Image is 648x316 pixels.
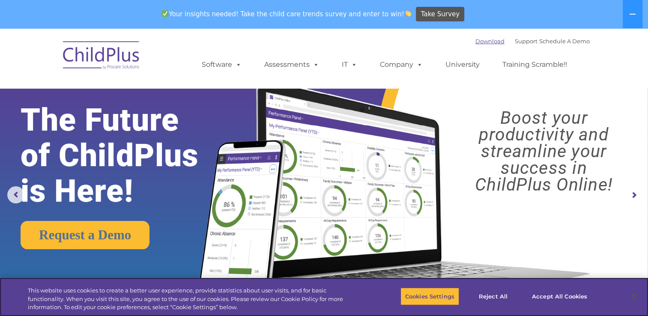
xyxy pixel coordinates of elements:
a: Schedule A Demo [539,38,590,45]
a: Support [515,38,538,45]
a: Assessments [256,56,328,73]
button: Cookies Settings [400,287,459,305]
a: Company [371,56,431,73]
a: IT [333,56,366,73]
rs-layer: The Future of ChildPlus is Here! [21,102,227,209]
img: 👏 [405,10,411,17]
span: Take Survey [421,7,460,22]
rs-layer: Boost your productivity and streamline your success in ChildPlus Online! [448,110,640,193]
span: Phone number [119,92,155,98]
button: Close [625,287,644,306]
button: Accept All Cookies [527,287,592,305]
div: This website uses cookies to create a better user experience, provide statistics about user visit... [28,286,356,312]
img: ✅ [162,10,168,17]
font: | [475,38,590,45]
a: Training Scramble!! [494,56,576,73]
a: Software [193,56,250,73]
button: Reject All [466,287,520,305]
img: ChildPlus by Procare Solutions [59,35,144,78]
span: Last name [119,57,145,63]
a: Request a Demo [21,221,149,249]
a: University [437,56,488,73]
a: Take Survey [416,7,464,22]
a: Download [475,38,505,45]
span: Your insights needed! Take the child care trends survey and enter to win! [158,6,415,22]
